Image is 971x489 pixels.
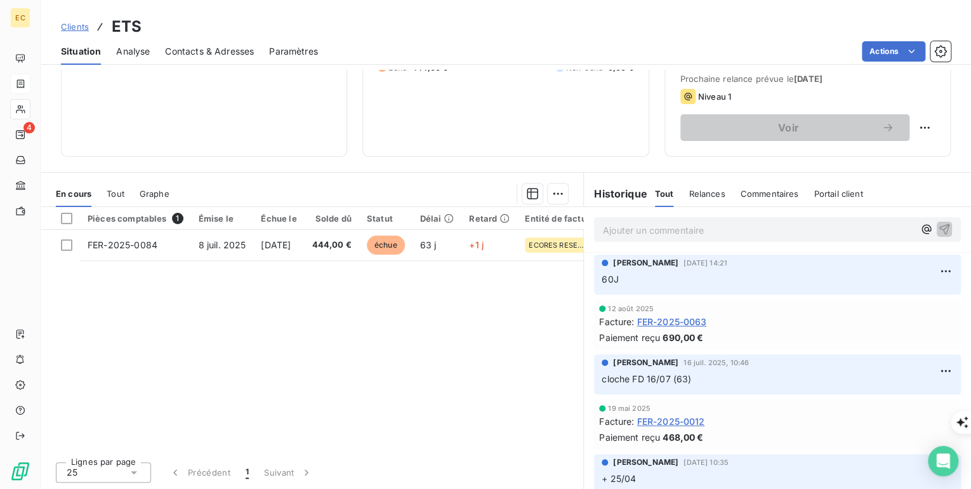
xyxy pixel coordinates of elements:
[261,213,296,224] div: Échue le
[794,74,822,84] span: [DATE]
[684,259,727,267] span: [DATE] 14:21
[698,91,731,102] span: Niveau 1
[684,459,729,466] span: [DATE] 10:35
[663,431,703,444] span: 468,00 €
[602,373,691,384] span: cloche FD 16/07 (63)
[740,189,798,199] span: Commentaires
[680,74,935,84] span: Prochaine relance prévue le
[814,189,862,199] span: Portail client
[599,315,634,328] span: Facture :
[599,431,660,444] span: Paiement reçu
[88,239,157,250] span: FER-2025-0084
[56,189,91,199] span: En cours
[613,357,678,368] span: [PERSON_NAME]
[10,8,30,28] div: EC
[116,45,150,58] span: Analyse
[112,15,142,38] h3: ETS
[599,415,634,428] span: Facture :
[140,189,169,199] span: Graphe
[637,315,706,328] span: FER-2025-0063
[261,239,291,250] span: [DATE]
[199,239,246,250] span: 8 juil. 2025
[246,466,249,479] span: 1
[696,123,882,133] span: Voir
[689,189,725,199] span: Relances
[529,241,585,249] span: ECORES RESEAU
[684,359,749,366] span: 16 juil. 2025, 10:46
[61,22,89,32] span: Clients
[67,466,77,479] span: 25
[61,45,101,58] span: Situation
[256,459,320,486] button: Suivant
[107,189,124,199] span: Tout
[637,415,704,428] span: FER-2025-0012
[663,331,703,344] span: 690,00 €
[608,305,654,312] span: 12 août 2025
[469,239,484,250] span: +1 j
[165,45,254,58] span: Contacts & Adresses
[608,405,651,412] span: 19 mai 2025
[680,114,909,141] button: Voir
[367,236,405,255] span: échue
[584,186,647,201] h6: Historique
[469,213,510,224] div: Retard
[23,122,35,133] span: 4
[367,213,405,224] div: Statut
[420,213,454,224] div: Délai
[602,473,636,484] span: + 25/04
[172,213,183,224] span: 1
[312,213,352,224] div: Solde dû
[269,45,318,58] span: Paramètres
[88,213,183,224] div: Pièces comptables
[599,331,660,344] span: Paiement reçu
[312,239,352,251] span: 444,00 €
[613,457,678,468] span: [PERSON_NAME]
[10,461,30,481] img: Logo LeanPay
[525,213,611,224] div: Entité de facturation
[862,41,925,62] button: Actions
[602,274,618,285] span: 60J
[61,20,89,33] a: Clients
[199,213,246,224] div: Émise le
[161,459,238,486] button: Précédent
[655,189,674,199] span: Tout
[613,257,678,269] span: [PERSON_NAME]
[238,459,256,486] button: 1
[928,446,958,476] div: Open Intercom Messenger
[420,239,437,250] span: 63 j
